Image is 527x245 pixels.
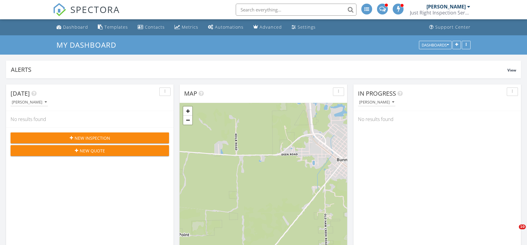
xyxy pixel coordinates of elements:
a: Automations (Advanced) [206,22,246,33]
span: View [507,68,516,73]
div: Just Right Inspection Services LLC [410,10,470,16]
input: Search everything... [236,4,356,16]
div: Support Center [435,24,471,30]
span: [DATE] [11,89,30,97]
div: Templates [104,24,128,30]
div: No results found [6,111,174,127]
button: Dashboards [419,41,452,49]
a: Support Center [427,22,473,33]
span: New Inspection [75,135,110,141]
div: [PERSON_NAME] [359,100,394,104]
button: New Inspection [11,132,169,143]
span: SPECTORA [70,3,120,16]
div: No results found [353,111,521,127]
div: Contacts [145,24,165,30]
img: The Best Home Inspection Software - Spectora [53,3,66,16]
div: Alerts [11,65,507,74]
div: Automations [215,24,244,30]
button: [PERSON_NAME] [358,98,395,107]
div: Dashboards [422,43,449,47]
div: Advanced [260,24,282,30]
div: Metrics [182,24,198,30]
div: Dashboard [63,24,88,30]
button: New Quote [11,145,169,156]
div: [PERSON_NAME] [426,4,466,10]
button: [PERSON_NAME] [11,98,48,107]
div: [PERSON_NAME] [12,100,47,104]
a: My Dashboard [56,40,121,50]
a: Contacts [135,22,167,33]
a: Settings [289,22,318,33]
span: Map [184,89,197,97]
a: SPECTORA [53,8,120,21]
span: 10 [519,224,526,229]
a: Zoom out [183,116,192,125]
iframe: Intercom live chat [506,224,521,239]
div: Settings [298,24,316,30]
span: In Progress [358,89,396,97]
a: Advanced [251,22,284,33]
a: Templates [95,22,130,33]
span: New Quote [80,148,105,154]
a: Dashboard [54,22,91,33]
a: Metrics [172,22,201,33]
a: Zoom in [183,107,192,116]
